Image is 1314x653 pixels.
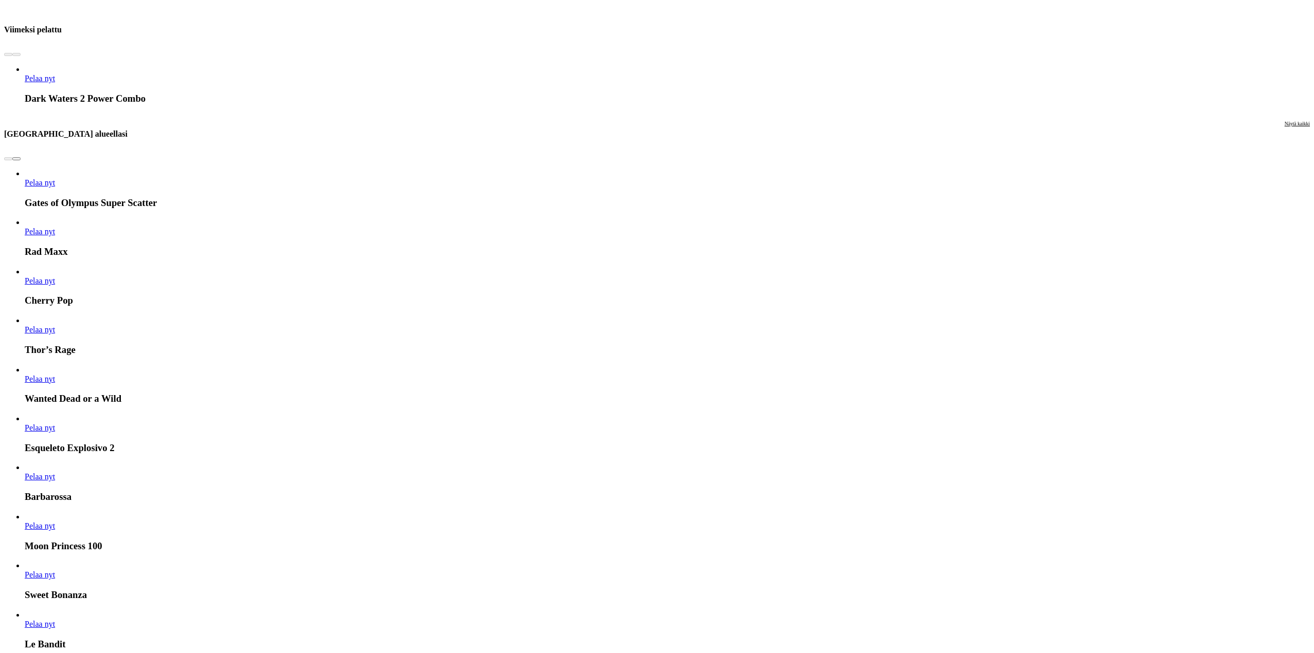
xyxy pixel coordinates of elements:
[25,178,55,187] a: Gates of Olympus Super Scatter
[4,129,128,139] h3: [GEOGRAPHIC_DATA] alueellasi
[25,472,55,481] span: Pelaa nyt
[4,25,62,34] h3: Viimeksi pelattu
[25,276,55,285] a: Cherry Pop
[25,423,55,432] span: Pelaa nyt
[25,325,55,334] a: Thor’s Rage
[25,227,55,236] a: Rad Maxx
[25,570,55,579] a: Sweet Bonanza
[25,375,55,383] span: Pelaa nyt
[25,276,55,285] span: Pelaa nyt
[25,375,55,383] a: Wanted Dead or a Wild
[25,227,55,236] span: Pelaa nyt
[1285,121,1310,126] span: Näytä kaikki
[25,74,55,83] a: Dark Waters 2 Power Combo
[25,423,55,432] a: Esqueleto Explosivo 2
[25,325,55,334] span: Pelaa nyt
[12,53,21,56] button: next slide
[25,620,55,628] span: Pelaa nyt
[1285,121,1310,147] a: Näytä kaikki
[25,521,55,530] span: Pelaa nyt
[25,570,55,579] span: Pelaa nyt
[4,157,12,160] button: prev slide
[4,53,12,56] button: prev slide
[25,521,55,530] a: Moon Princess 100
[25,178,55,187] span: Pelaa nyt
[25,620,55,628] a: Le Bandit
[25,74,55,83] span: Pelaa nyt
[25,472,55,481] a: Barbarossa
[12,157,21,160] button: next slide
